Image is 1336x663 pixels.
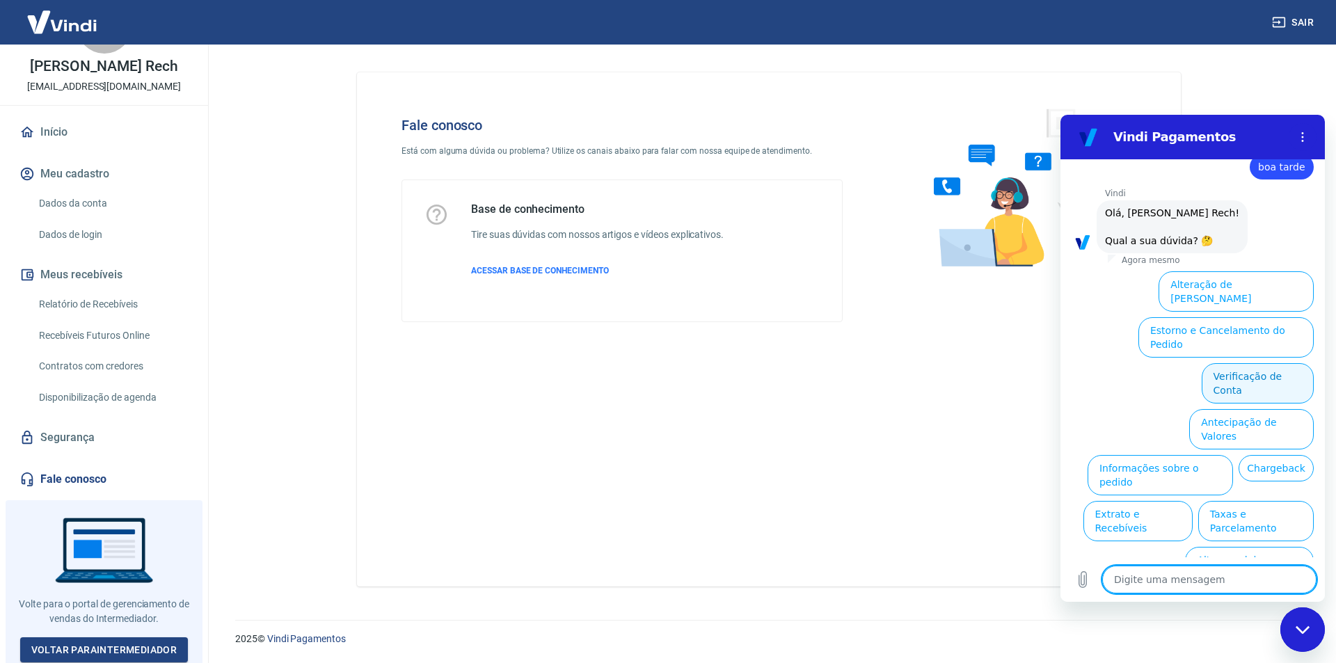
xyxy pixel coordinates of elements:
[17,117,191,147] a: Início
[20,637,189,663] a: Voltar paraIntermediador
[33,189,191,218] a: Dados da conta
[30,59,177,74] p: [PERSON_NAME] Rech
[17,422,191,453] a: Segurança
[401,117,843,134] h4: Fale conosco
[33,321,191,350] a: Recebíveis Futuros Online
[471,227,724,242] h6: Tire suas dúvidas com nossos artigos e vídeos explicativos.
[17,1,107,43] img: Vindi
[1280,607,1325,652] iframe: Botão para abrir a janela de mensagens, conversa em andamento
[33,352,191,381] a: Contratos com credores
[1269,10,1319,35] button: Sair
[235,632,1303,646] p: 2025 ©
[906,95,1118,280] img: Fale conosco
[17,159,191,189] button: Meu cadastro
[17,464,191,495] a: Fale conosco
[471,266,609,275] span: ACESSAR BASE DE CONHECIMENTO
[33,383,191,412] a: Disponibilização de agenda
[401,145,843,157] p: Está com alguma dúvida ou problema? Utilize os canais abaixo para falar com nossa equipe de atend...
[33,290,191,319] a: Relatório de Recebíveis
[1060,115,1325,602] iframe: Janela de mensagens
[471,202,724,216] h5: Base de conhecimento
[27,79,181,94] p: [EMAIL_ADDRESS][DOMAIN_NAME]
[471,264,724,277] a: ACESSAR BASE DE CONHECIMENTO
[267,633,346,644] a: Vindi Pagamentos
[33,221,191,249] a: Dados de login
[17,259,191,290] button: Meus recebíveis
